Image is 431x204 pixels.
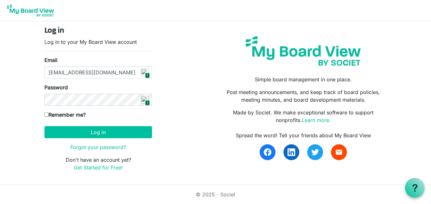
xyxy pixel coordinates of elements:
a: Forgot your password? [70,144,126,150]
label: Remember me? [44,111,86,119]
img: facebook.svg [264,148,271,156]
img: twitter.svg [311,148,319,156]
span: 1 [145,73,150,78]
span: email [335,148,343,156]
p: Simple board management in one place. [220,76,387,83]
a: Get Started for Free! [74,164,123,171]
a: email [331,144,347,160]
p: Don't have an account yet? [44,156,152,171]
button: Log in [44,126,152,138]
img: linkedin.svg [288,148,295,156]
input: Remember me? [44,112,49,117]
label: Email [44,56,57,64]
img: My Board View Logo [5,3,56,18]
img: my-board-view-societ.svg [241,31,366,71]
img: npw-badge-icon.svg [141,69,149,76]
img: npw-badge-icon.svg [141,96,149,104]
a: © 2025 - Societ [196,191,235,198]
p: Log in to your My Board View account [44,38,152,46]
label: Password [44,84,68,91]
a: Learn more. [302,117,331,123]
p: Made by Societ. We make exceptional software to support nonprofits. [220,109,387,124]
p: Post meeting announcements, and keep track of board policies, meeting minutes, and board developm... [220,88,387,104]
h4: Log in [44,26,152,36]
div: Spread the word! Tell your friends about My Board View [220,132,387,139]
span: 1 [145,100,150,105]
